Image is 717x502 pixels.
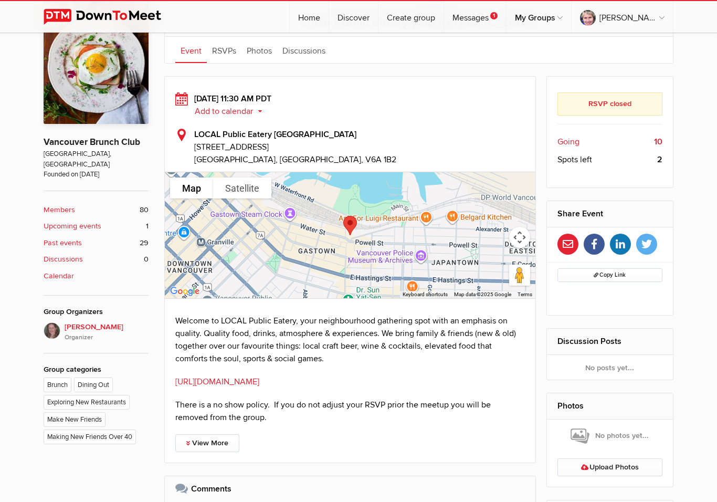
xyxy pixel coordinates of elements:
h2: Share Event [557,201,663,226]
span: 80 [140,204,149,216]
span: Spots left [557,153,592,166]
i: Organizer [65,333,149,342]
a: Discover [329,1,378,33]
a: [PERSON_NAME] [572,1,673,33]
span: [PERSON_NAME] [65,321,149,342]
b: RSVP closed [588,99,631,108]
a: Event [175,37,207,63]
button: Keyboard shortcuts [403,291,448,298]
span: There is a no show policy. If you do not adjust your RSVP prior the meetup you will be removed fr... [175,400,491,423]
a: Discussions 0 [44,254,149,265]
a: Home [290,1,329,33]
span: [GEOGRAPHIC_DATA], [GEOGRAPHIC_DATA], V6A 1B2 [194,154,396,165]
span: 1 [146,221,149,232]
a: Discussions [277,37,331,63]
img: Google [167,285,202,298]
button: Copy Link [557,268,663,282]
a: View More [175,434,239,452]
a: Upcoming events 1 [44,221,149,232]
b: 2 [657,153,662,166]
span: 1 [490,12,498,19]
h2: Comments [175,476,525,501]
div: Group categories [44,364,149,375]
a: Create group [378,1,444,33]
span: Copy Link [594,271,626,278]
a: [URL][DOMAIN_NAME] [175,376,259,387]
img: DownToMeet [44,9,177,25]
a: [PERSON_NAME]Organizer [44,322,149,342]
a: Vancouver Brunch Club [44,137,140,148]
a: RSVPs [207,37,241,63]
span: [GEOGRAPHIC_DATA], [GEOGRAPHIC_DATA] [44,149,149,170]
b: LOCAL Public Eatery [GEOGRAPHIC_DATA] [194,129,356,140]
a: My Groups [507,1,571,33]
a: Discussion Posts [557,336,621,347]
span: 0 [144,254,149,265]
b: Past events [44,237,82,249]
span: Welcome to LOCAL Public Eatery, your neighbourhood gathering spot with an emphasis on quality. Qu... [175,316,516,364]
span: Founded on [DATE] [44,170,149,180]
a: Past events 29 [44,237,149,249]
span: Map data ©2025 Google [454,291,511,297]
b: Discussions [44,254,83,265]
span: 29 [140,237,149,249]
button: Show satellite imagery [213,177,271,198]
a: Photos [557,401,584,411]
a: Photos [241,37,277,63]
b: 10 [654,135,662,148]
button: Drag Pegman onto the map to open Street View [509,265,530,286]
a: Open this area in Google Maps (opens a new window) [167,285,202,298]
a: Upload Photos [557,458,663,476]
div: [DATE] 11:30 AM PDT [175,92,525,118]
div: No posts yet... [547,355,673,380]
a: Messages1 [444,1,506,33]
button: Add to calendar [194,107,270,116]
button: Show street map [170,177,213,198]
img: vicki sawyer [44,322,60,339]
a: Calendar [44,270,149,282]
b: Upcoming events [44,221,101,232]
a: Members 80 [44,204,149,216]
button: Map camera controls [509,227,530,248]
a: Terms (opens in new tab) [518,291,532,297]
div: Group Organizers [44,306,149,318]
span: Going [557,135,579,148]
b: Members [44,204,75,216]
span: No photos yet... [571,427,649,445]
span: [STREET_ADDRESS] [194,141,525,153]
b: Calendar [44,270,74,282]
